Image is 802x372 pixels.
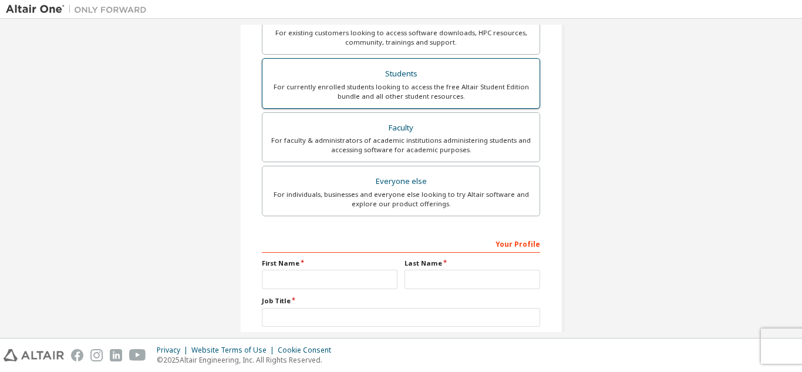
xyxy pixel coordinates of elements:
img: facebook.svg [71,349,83,361]
label: Job Title [262,296,540,306]
p: © 2025 Altair Engineering, Inc. All Rights Reserved. [157,355,338,365]
div: For faculty & administrators of academic institutions administering students and accessing softwa... [269,136,533,155]
div: Everyone else [269,173,533,190]
div: Faculty [269,120,533,136]
div: Privacy [157,346,191,355]
label: First Name [262,259,397,268]
div: Cookie Consent [278,346,338,355]
div: Students [269,66,533,82]
img: altair_logo.svg [4,349,64,361]
div: For currently enrolled students looking to access the free Altair Student Edition bundle and all ... [269,82,533,101]
img: Altair One [6,4,153,15]
div: Your Profile [262,234,540,253]
img: youtube.svg [129,349,146,361]
img: linkedin.svg [110,349,122,361]
div: For existing customers looking to access software downloads, HPC resources, community, trainings ... [269,28,533,47]
div: Website Terms of Use [191,346,278,355]
label: Last Name [405,259,540,268]
img: instagram.svg [90,349,103,361]
div: For individuals, businesses and everyone else looking to try Altair software and explore our prod... [269,190,533,209]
